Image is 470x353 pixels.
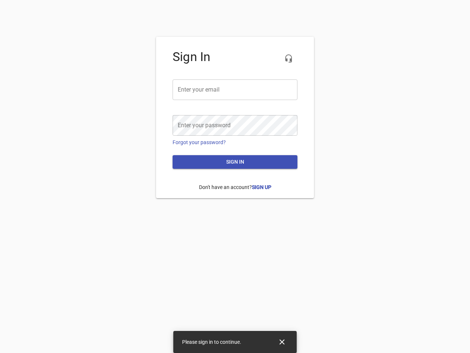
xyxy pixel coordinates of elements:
h4: Sign In [173,50,297,64]
span: Sign in [178,157,292,167]
button: Sign in [173,155,297,169]
a: Sign Up [252,184,271,190]
button: Live Chat [280,50,297,67]
button: Close [273,333,291,351]
a: Forgot your password? [173,139,226,145]
span: Please sign in to continue. [182,339,241,345]
p: Don't have an account? [173,178,297,197]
